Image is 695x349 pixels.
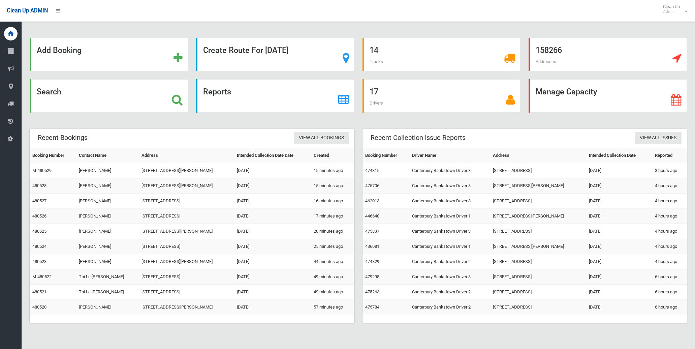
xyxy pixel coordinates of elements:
a: 475263 [365,289,379,294]
th: Address [139,148,234,163]
td: Canterbury Bankstown Driver 3 [409,269,490,285]
a: 480521 [32,289,46,294]
td: [STREET_ADDRESS][PERSON_NAME] [490,209,587,224]
td: Canterbury Bankstown Driver 2 [409,254,490,269]
td: [DATE] [234,178,311,194]
td: Canterbury Bankstown Driver 1 [409,209,490,224]
td: Canterbury Bankstown Driver 3 [409,194,490,209]
a: 446648 [365,213,379,219]
a: Search [30,79,188,113]
td: 4 hours ago [652,224,687,239]
td: [STREET_ADDRESS] [139,269,234,285]
a: 480524 [32,244,46,249]
small: Admin [663,9,680,14]
td: 44 minutes ago [311,254,354,269]
td: 4 hours ago [652,178,687,194]
td: 49 minutes ago [311,269,354,285]
td: 4 hours ago [652,209,687,224]
a: 480520 [32,304,46,310]
a: 480527 [32,198,46,203]
a: View All Bookings [294,132,349,144]
a: 158266 Addresses [529,38,687,71]
a: 14 Trucks [362,38,521,71]
td: Canterbury Bankstown Driver 2 [409,285,490,300]
strong: 14 [370,46,378,55]
a: M-480529 [32,168,52,173]
td: 6 hours ago [652,285,687,300]
a: 474815 [365,168,379,173]
td: [DATE] [234,194,311,209]
span: Clean Up [660,4,687,14]
td: [PERSON_NAME] [76,239,139,254]
a: 17 Drivers [362,79,521,113]
th: Created [311,148,354,163]
td: [STREET_ADDRESS] [139,209,234,224]
td: 4 hours ago [652,194,687,209]
a: 475706 [365,183,379,188]
th: Address [490,148,587,163]
td: [STREET_ADDRESS] [490,163,587,178]
a: 462013 [365,198,379,203]
td: [DATE] [586,209,652,224]
td: Canterbury Bankstown Driver 3 [409,163,490,178]
a: 475837 [365,229,379,234]
th: Intended Collection Date Date [234,148,311,163]
td: [PERSON_NAME] [76,209,139,224]
td: [DATE] [586,285,652,300]
td: [PERSON_NAME] [76,194,139,209]
th: Reported [652,148,687,163]
span: Drivers [370,100,383,106]
td: [PERSON_NAME] [76,300,139,315]
a: 480526 [32,213,46,219]
td: 15 minutes ago [311,178,354,194]
td: [STREET_ADDRESS][PERSON_NAME] [139,254,234,269]
a: 475784 [365,304,379,310]
td: 20 minutes ago [311,224,354,239]
td: [STREET_ADDRESS] [490,285,587,300]
td: Thi Le [PERSON_NAME] [76,285,139,300]
header: Recent Bookings [30,131,96,144]
td: [DATE] [586,300,652,315]
th: Booking Number [30,148,76,163]
td: [DATE] [586,254,652,269]
th: Booking Number [362,148,410,163]
strong: 17 [370,87,378,96]
a: 474829 [365,259,379,264]
td: [DATE] [586,269,652,285]
th: Contact Name [76,148,139,163]
td: [PERSON_NAME] [76,163,139,178]
td: [STREET_ADDRESS] [490,254,587,269]
td: [DATE] [234,224,311,239]
td: [DATE] [234,209,311,224]
td: [DATE] [234,269,311,285]
td: [DATE] [586,224,652,239]
strong: Reports [203,87,231,96]
a: 480525 [32,229,46,234]
td: [DATE] [586,163,652,178]
header: Recent Collection Issue Reports [362,131,474,144]
a: 480528 [32,183,46,188]
td: [STREET_ADDRESS] [490,300,587,315]
td: Canterbury Bankstown Driver 1 [409,239,490,254]
td: [DATE] [234,163,311,178]
td: 57 minutes ago [311,300,354,315]
td: 6 hours ago [652,300,687,315]
strong: Add Booking [37,46,82,55]
td: [STREET_ADDRESS] [139,239,234,254]
a: Manage Capacity [529,79,687,113]
td: Canterbury Bankstown Driver 3 [409,178,490,194]
td: Canterbury Bankstown Driver 2 [409,300,490,315]
td: [STREET_ADDRESS][PERSON_NAME] [139,224,234,239]
td: Thi Le [PERSON_NAME] [76,269,139,285]
td: [STREET_ADDRESS][PERSON_NAME] [139,163,234,178]
td: 16 minutes ago [311,194,354,209]
span: Addresses [536,59,556,64]
a: M-480522 [32,274,52,279]
td: [STREET_ADDRESS] [139,194,234,209]
td: [STREET_ADDRESS] [490,269,587,285]
td: [PERSON_NAME] [76,178,139,194]
strong: Create Route For [DATE] [203,46,288,55]
td: [STREET_ADDRESS] [139,285,234,300]
a: View All Issues [635,132,682,144]
td: 17 minutes ago [311,209,354,224]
